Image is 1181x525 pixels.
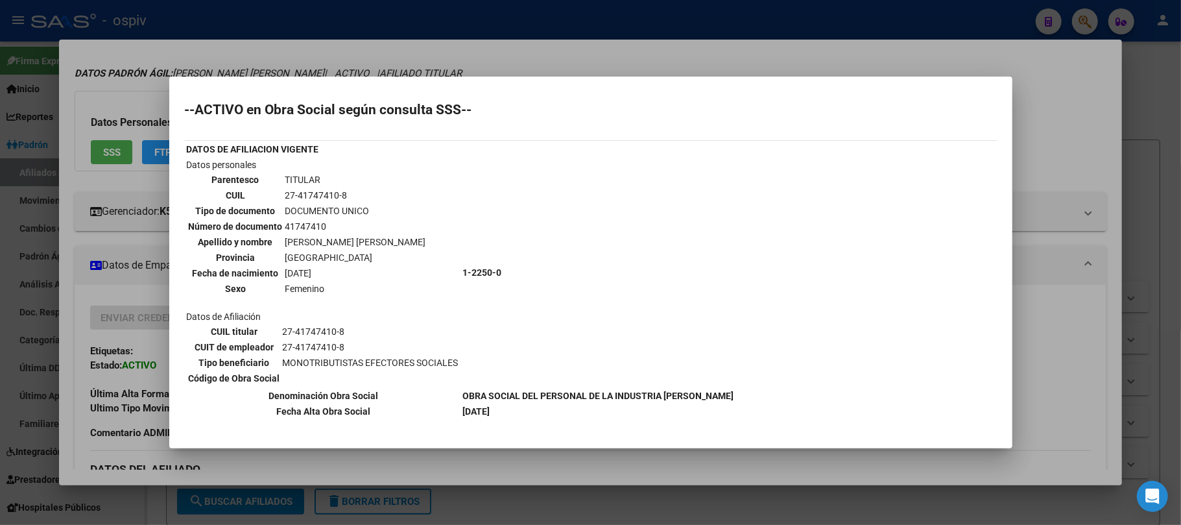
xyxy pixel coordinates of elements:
th: Apellido y nombre [188,235,283,249]
th: Código de Obra Social [188,371,281,385]
td: 27-41747410-8 [282,324,459,339]
div: Open Intercom Messenger [1137,481,1168,512]
td: TITULAR [285,173,427,187]
td: [PERSON_NAME] [PERSON_NAME] [285,235,427,249]
th: Tipo beneficiario [188,356,281,370]
td: 41747410 [285,219,427,234]
b: 1-2250-0 [463,267,502,278]
b: OBRA SOCIAL DEL PERSONAL DE LA INDUSTRIA [PERSON_NAME] [463,391,734,401]
th: Denominación Obra Social [186,389,461,403]
b: DATOS DE AFILIACION VIGENTE [187,144,319,154]
td: DOCUMENTO UNICO [285,204,427,218]
th: CUIL [188,188,283,202]
td: [DATE] [285,266,427,280]
th: CUIL titular [188,324,281,339]
td: MONOTRIBUTISTAS EFECTORES SOCIALES [282,356,459,370]
b: [DATE] [463,406,490,417]
th: Provincia [188,250,283,265]
td: 27-41747410-8 [285,188,427,202]
td: [GEOGRAPHIC_DATA] [285,250,427,265]
th: Tipo de documento [188,204,283,218]
th: Sexo [188,282,283,296]
th: Fecha Alta Obra Social [186,404,461,419]
th: Fecha de nacimiento [188,266,283,280]
td: Femenino [285,282,427,296]
h2: --ACTIVO en Obra Social según consulta SSS-- [185,103,997,116]
th: Parentesco [188,173,283,187]
th: Número de documento [188,219,283,234]
td: 27-41747410-8 [282,340,459,354]
td: Datos personales Datos de Afiliación [186,158,461,387]
th: CUIT de empleador [188,340,281,354]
